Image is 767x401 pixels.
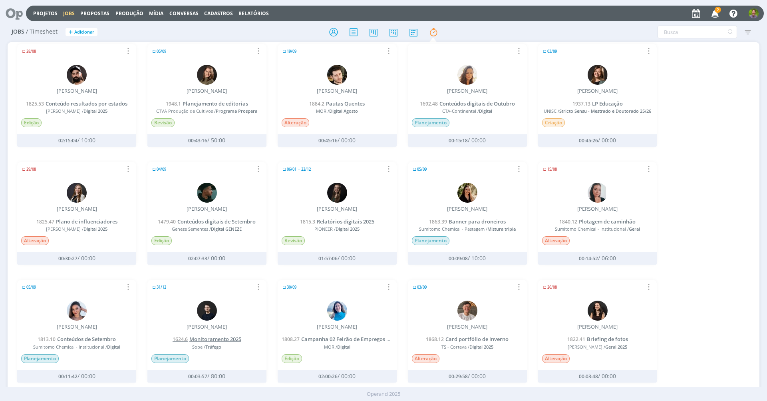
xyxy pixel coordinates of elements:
[326,100,365,107] span: Pautas Quentes
[36,218,54,225] span: 1825.47
[317,218,374,225] span: Relatórios digitais 2025
[157,168,166,171] span: 04/09
[715,7,721,13] span: 2
[149,10,163,17] a: Mídia
[329,108,358,114] span: Digital Agosto
[166,100,248,107] a: 1948.1Planejamento de editorias
[80,10,109,17] span: Propostas
[542,344,653,349] span: [PERSON_NAME] /
[588,65,608,85] img: L
[560,255,635,262] div: / 06:00
[158,218,256,225] a: 1479.40Conteúdos digitais de Setembro
[63,10,75,17] a: Jobs
[21,118,42,127] span: Edição
[447,88,487,94] div: [PERSON_NAME]
[151,236,172,245] span: Edição
[183,100,248,107] span: Planejamento de editorias
[188,137,207,144] span: 00:43:16
[169,373,244,380] div: / 80:00
[33,10,58,17] a: Projetos
[57,324,97,330] div: [PERSON_NAME]
[412,108,523,114] span: CTA-Continental /
[417,168,427,171] span: 05/09
[282,336,300,343] span: 1808.27
[56,218,117,225] span: Plano de influenciadores
[78,10,112,17] button: Propostas
[57,88,97,94] div: [PERSON_NAME]
[567,335,628,343] a: 1822.41Briefing de fotos
[57,206,97,212] div: [PERSON_NAME]
[69,28,73,36] span: +
[157,285,166,289] span: 31/12
[579,255,598,262] span: 00:14:52
[479,108,492,114] span: Digital
[542,236,570,245] span: Alteração
[449,255,468,262] span: 00:09:08
[309,100,365,107] a: 1884.2Pautas Quentes
[318,373,338,380] span: 02:00:26
[211,226,242,232] span: Digital GENEZE
[317,88,357,94] div: [PERSON_NAME]
[429,255,505,262] div: / 10:00
[238,10,269,17] a: Relatórios
[39,255,114,262] div: / 00:00
[38,336,56,343] span: 1813.10
[157,50,166,53] span: 05/09
[577,88,618,94] div: [PERSON_NAME]
[38,335,116,343] a: 1813.10Conteúdos de Setembro
[282,344,393,349] span: MOR /
[83,108,107,114] span: Digital 2025
[317,324,357,330] div: [PERSON_NAME]
[547,168,557,171] span: 15/08
[420,100,515,107] a: 1692.48Conteúdos digitais de Outubro
[301,335,397,343] span: Campanha 02 Feirão de Empregos Mor
[439,100,515,107] span: Conteúdos digitais de Outubro
[83,226,107,232] span: Digital 2025
[151,354,189,363] span: Planejamento
[447,324,487,330] div: [PERSON_NAME]
[298,168,300,171] span: -
[189,335,241,343] span: Monitoramento 2025
[61,10,77,17] button: Jobs
[21,236,49,245] span: Alteração
[177,218,256,225] span: Conteúdos digitais de Setembro
[202,10,235,17] button: Cadastros
[39,373,114,380] div: / 00:00
[173,335,241,343] a: 1624.6Monitoramento 2025
[592,100,623,107] span: LP Educação
[113,10,146,17] button: Produção
[605,344,627,350] span: Geral 2025
[327,301,347,321] img: E
[26,285,36,289] span: 05/09
[173,336,188,343] span: 1624.6
[205,344,221,350] span: Tráfego
[412,344,523,349] span: TS - Corteva /
[26,100,127,107] a: 1825.53Conteúdo resultados por estados
[107,344,120,350] span: Digital
[58,137,77,144] span: 02:15:04
[299,137,375,144] div: / 00:00
[187,324,227,330] div: [PERSON_NAME]
[299,373,375,380] div: / 00:00
[58,373,77,380] span: 00:11:42
[151,344,262,349] span: Sobe /
[158,218,176,225] span: 1479.40
[300,218,374,225] a: 1815.3Relatórios digitais 2025
[188,255,207,262] span: 02:07:33
[487,226,516,232] span: Mistura tripla
[39,137,114,144] div: / 10:00
[447,206,487,212] div: [PERSON_NAME]
[429,218,447,225] span: 1863.39
[187,88,227,94] div: [PERSON_NAME]
[449,137,468,144] span: 00:15:18
[167,10,201,17] button: Conversas
[542,354,570,363] span: Alteração
[36,218,117,225] a: 1825.47Plano de influenciadores
[445,335,509,343] span: Card portfólio de inverno
[412,118,449,127] span: Planejamento
[169,137,244,144] div: / 50:00
[46,100,127,107] span: Conteúdo resultados por estados
[559,218,636,225] a: 1840.12Plotagem de caminhão
[26,100,44,107] span: 1825.53
[169,10,199,17] a: Conversas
